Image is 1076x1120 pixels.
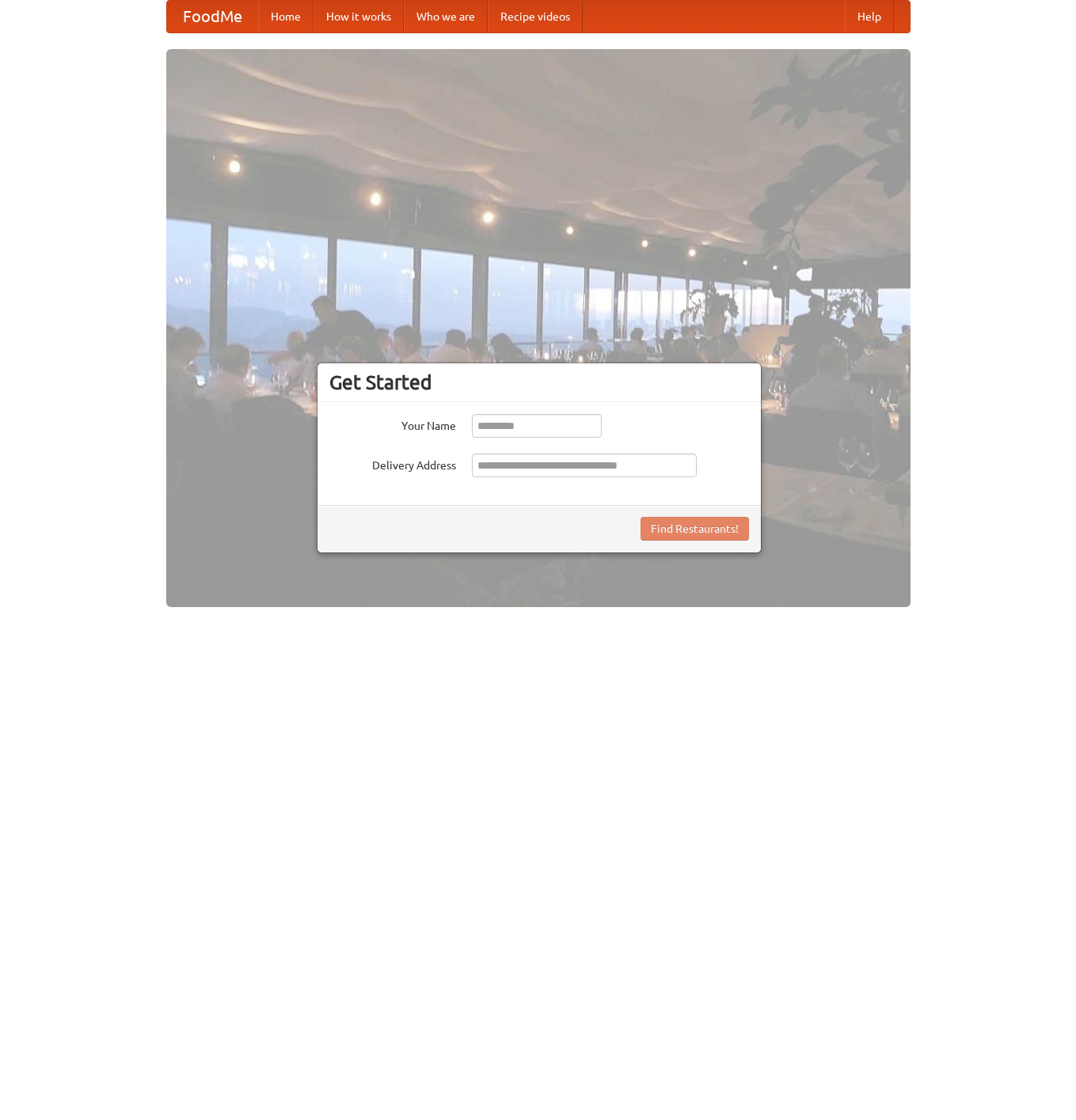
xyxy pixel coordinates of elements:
[845,1,894,32] a: Help
[329,454,456,473] label: Delivery Address
[314,1,404,32] a: How it works
[404,1,488,32] a: Who we are
[167,1,258,32] a: FoodMe
[258,1,314,32] a: Home
[329,414,456,434] label: Your Name
[488,1,583,32] a: Recipe videos
[641,517,749,541] button: Find Restaurants!
[329,370,749,394] h3: Get Started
